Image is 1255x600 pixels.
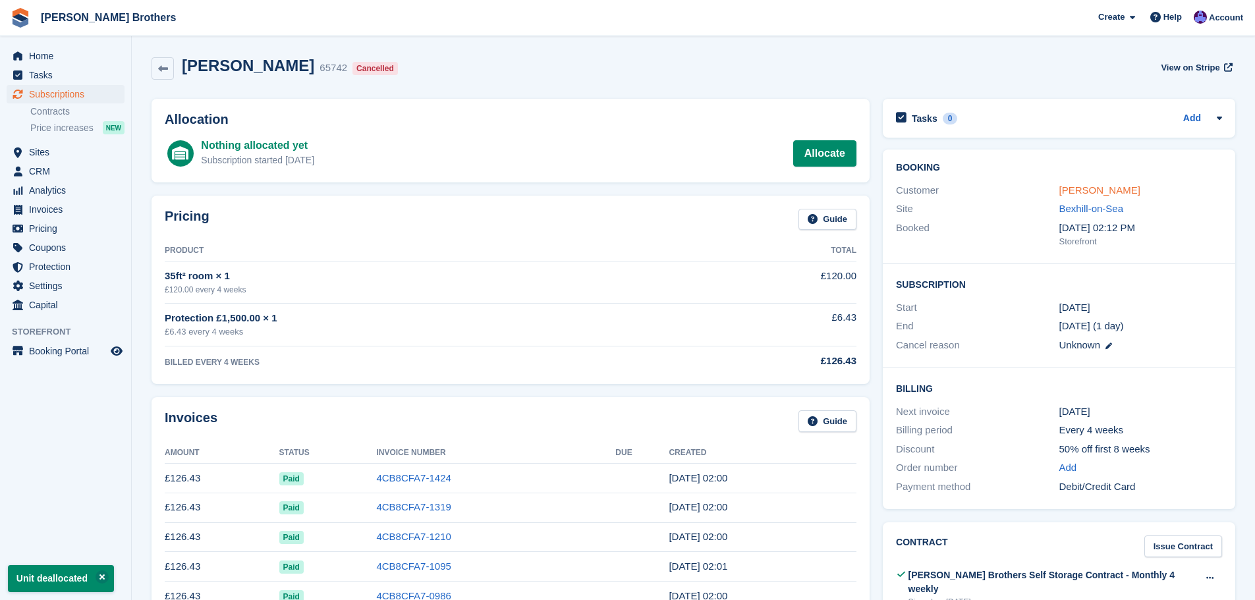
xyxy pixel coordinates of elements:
[103,121,125,134] div: NEW
[109,343,125,359] a: Preview store
[29,181,108,200] span: Analytics
[690,261,856,303] td: £120.00
[165,356,690,368] div: BILLED EVERY 4 WEEKS
[1059,339,1101,350] span: Unknown
[376,443,615,464] th: Invoice Number
[201,138,314,153] div: Nothing allocated yet
[908,568,1198,596] div: [PERSON_NAME] Brothers Self Storage Contract - Monthly 4 weekly
[29,277,108,295] span: Settings
[165,443,279,464] th: Amount
[376,560,451,572] a: 4CB8CFA7-1095
[896,183,1059,198] div: Customer
[29,47,108,65] span: Home
[798,209,856,231] a: Guide
[165,112,856,127] h2: Allocation
[352,62,398,75] div: Cancelled
[7,258,125,276] a: menu
[7,66,125,84] a: menu
[7,47,125,65] a: menu
[182,57,314,74] h2: [PERSON_NAME]
[29,162,108,180] span: CRM
[376,501,451,512] a: 4CB8CFA7-1319
[7,200,125,219] a: menu
[165,552,279,582] td: £126.43
[690,354,856,369] div: £126.43
[1156,57,1235,78] a: View on Stripe
[29,66,108,84] span: Tasks
[1059,320,1124,331] span: [DATE] (1 day)
[1059,404,1222,420] div: [DATE]
[690,303,856,346] td: £6.43
[669,443,856,464] th: Created
[1163,11,1182,24] span: Help
[279,443,377,464] th: Status
[165,269,690,284] div: 35ft² room × 1
[7,162,125,180] a: menu
[690,240,856,261] th: Total
[11,8,30,28] img: stora-icon-8386f47178a22dfd0bd8f6a31ec36ba5ce8667c1dd55bd0f319d3a0aa187defe.svg
[669,472,727,483] time: 2025-07-30 01:00:58 UTC
[1144,535,1222,557] a: Issue Contract
[165,311,690,326] div: Protection £1,500.00 × 1
[896,277,1222,290] h2: Subscription
[279,531,304,544] span: Paid
[896,221,1059,248] div: Booked
[165,464,279,493] td: £126.43
[165,410,217,432] h2: Invoices
[896,535,948,557] h2: Contract
[793,140,856,167] a: Allocate
[1059,203,1124,214] a: Bexhill-on-Sea
[943,113,958,124] div: 0
[1059,184,1140,196] a: [PERSON_NAME]
[36,7,181,28] a: [PERSON_NAME] Brothers
[7,181,125,200] a: menu
[896,381,1222,395] h2: Billing
[1059,235,1222,248] div: Storefront
[7,143,125,161] a: menu
[279,472,304,485] span: Paid
[8,565,114,592] p: Unit deallocated
[1059,442,1222,457] div: 50% off first 8 weeks
[1183,111,1201,126] a: Add
[896,460,1059,476] div: Order number
[376,472,451,483] a: 4CB8CFA7-1424
[29,200,108,219] span: Invoices
[912,113,937,124] h2: Tasks
[1098,11,1125,24] span: Create
[1059,221,1222,236] div: [DATE] 02:12 PM
[896,163,1222,173] h2: Booking
[896,442,1059,457] div: Discount
[7,85,125,103] a: menu
[896,338,1059,353] div: Cancel reason
[798,410,856,432] a: Guide
[669,531,727,542] time: 2025-06-04 01:00:27 UTC
[279,560,304,574] span: Paid
[1209,11,1243,24] span: Account
[896,319,1059,334] div: End
[896,404,1059,420] div: Next invoice
[1059,479,1222,495] div: Debit/Credit Card
[29,342,108,360] span: Booking Portal
[12,325,131,339] span: Storefront
[896,423,1059,438] div: Billing period
[1194,11,1207,24] img: Becca Clark
[320,61,347,76] div: 65742
[30,122,94,134] span: Price increases
[7,296,125,314] a: menu
[1161,61,1219,74] span: View on Stripe
[896,202,1059,217] div: Site
[165,325,690,339] div: £6.43 every 4 weeks
[376,531,451,542] a: 4CB8CFA7-1210
[669,560,727,572] time: 2025-05-07 01:01:03 UTC
[29,219,108,238] span: Pricing
[896,300,1059,315] div: Start
[7,342,125,360] a: menu
[30,105,125,118] a: Contracts
[7,238,125,257] a: menu
[165,493,279,522] td: £126.43
[896,479,1059,495] div: Payment method
[29,143,108,161] span: Sites
[7,277,125,295] a: menu
[30,121,125,135] a: Price increases NEW
[29,258,108,276] span: Protection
